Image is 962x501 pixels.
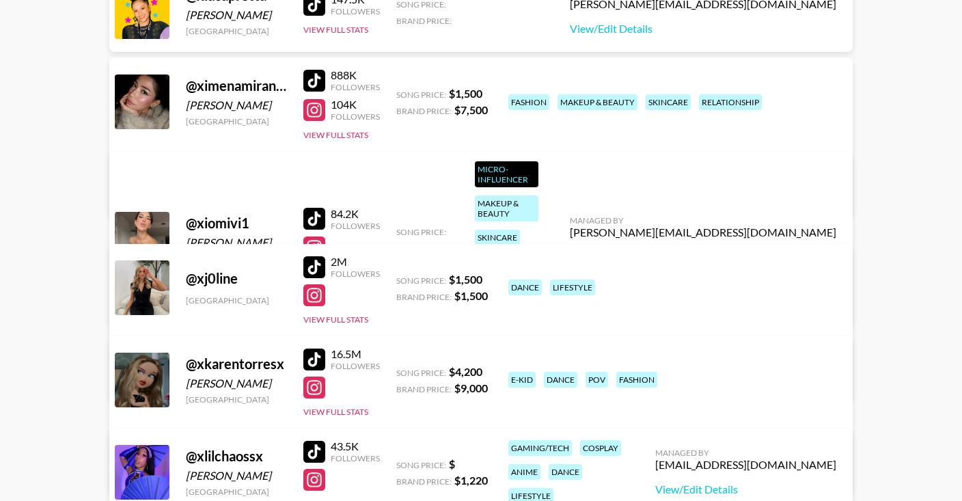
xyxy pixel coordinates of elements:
span: Brand Price: [396,292,452,302]
div: dance [549,464,582,480]
strong: $ 1,500 [449,87,482,100]
span: Song Price: [396,90,446,100]
strong: $ 9,000 [454,381,488,394]
strong: $ 4,200 [449,365,482,378]
div: Followers [331,111,380,122]
div: makeup & beauty [558,94,637,110]
div: 2M [331,255,380,269]
div: 84.2K [331,207,380,221]
div: Followers [331,361,380,371]
a: View/Edit Details [570,22,836,36]
div: makeup & beauty [475,195,538,221]
div: pov [586,372,608,388]
button: View Full Stats [303,130,368,140]
div: anime [508,464,540,480]
div: Micro-Influencer [475,161,538,187]
span: Brand Price: [396,384,452,394]
div: [GEOGRAPHIC_DATA] [186,487,287,497]
span: Brand Price: [396,476,452,487]
div: [PERSON_NAME] [186,469,287,483]
div: e-kid [508,372,536,388]
div: relationship [699,94,762,110]
div: [EMAIL_ADDRESS][DOMAIN_NAME] [655,458,836,472]
a: View/Edit Details [655,483,836,496]
div: fashion [508,94,549,110]
div: Followers [331,82,380,92]
div: Managed By [655,448,836,458]
div: [GEOGRAPHIC_DATA] [186,295,287,306]
div: Followers [331,453,380,463]
div: [PERSON_NAME][EMAIL_ADDRESS][DOMAIN_NAME] [570,226,836,239]
button: View Full Stats [303,407,368,417]
strong: $ 1,500 [454,289,488,302]
div: 16.5M [331,347,380,361]
div: cosplay [580,440,621,456]
span: Song Price: [396,227,446,237]
div: Managed By [570,215,836,226]
strong: $ [449,457,455,470]
div: [GEOGRAPHIC_DATA] [186,26,287,36]
span: Brand Price: [396,106,452,116]
div: gaming/tech [508,440,572,456]
div: skincare [475,230,520,245]
div: lifestyle [550,280,595,295]
span: Song Price: [396,368,446,378]
div: [GEOGRAPHIC_DATA] [186,116,287,126]
div: 888K [331,68,380,82]
div: @ xj0line [186,270,287,287]
div: dance [544,372,577,388]
div: Followers [331,269,380,279]
div: Followers [331,221,380,231]
div: @ ximenamirandafl [186,77,287,94]
button: View Full Stats [303,314,368,325]
div: [PERSON_NAME] [186,236,287,249]
button: View Full Stats [303,25,368,35]
div: @ xkarentorresx [186,355,287,373]
span: Brand Price: [396,16,452,26]
strong: $ 7,500 [454,103,488,116]
div: [PERSON_NAME] [186,8,287,22]
div: [PERSON_NAME] [186,98,287,112]
span: Song Price: [396,460,446,470]
div: dance [508,280,542,295]
div: Followers [331,6,380,16]
div: 104K [331,98,380,111]
span: Brand Price: [396,243,452,254]
span: Song Price: [396,275,446,286]
strong: $ 1,220 [454,474,488,487]
div: [GEOGRAPHIC_DATA] [186,394,287,405]
div: fashion [616,372,657,388]
div: @ xlilchaossx [186,448,287,465]
div: @ xiomivi1 [186,215,287,232]
strong: $ 1,500 [449,273,482,286]
div: 43.5K [331,439,380,453]
div: skincare [646,94,691,110]
div: [PERSON_NAME] [186,377,287,390]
